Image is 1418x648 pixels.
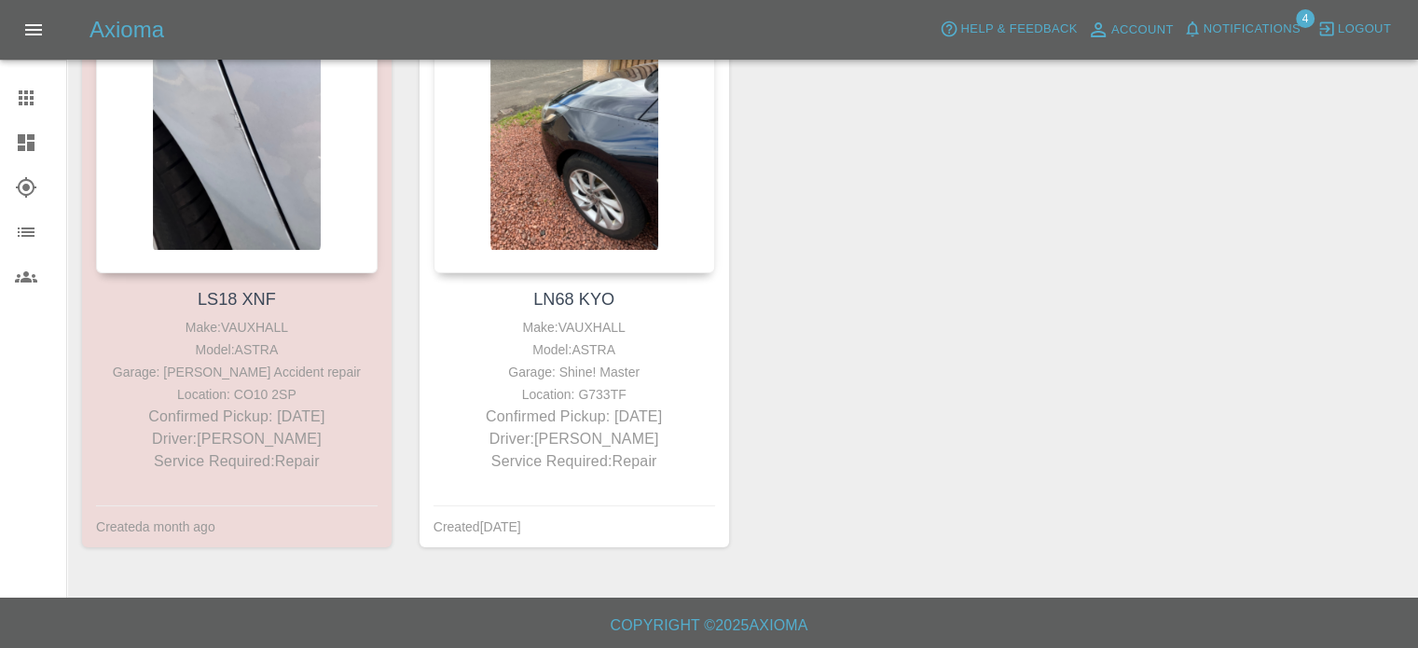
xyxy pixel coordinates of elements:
a: Account [1082,15,1178,45]
div: Created a month ago [96,516,215,538]
div: Location: G733TF [438,383,710,406]
p: Confirmed Pickup: [DATE] [101,406,373,428]
div: Make: VAUXHALL [438,316,710,338]
div: Location: CO10 2SP [101,383,373,406]
span: Logout [1338,19,1391,40]
button: Logout [1313,15,1396,44]
p: Service Required: Repair [101,450,373,473]
p: Driver: [PERSON_NAME] [438,428,710,450]
span: 4 [1296,9,1315,28]
a: LN68 KYO [533,290,614,309]
div: Model: ASTRA [101,338,373,361]
div: Garage: Shine! Master [438,361,710,383]
p: Driver: [PERSON_NAME] [101,428,373,450]
div: Model: ASTRA [438,338,710,361]
button: Notifications [1178,15,1305,44]
div: Created [DATE] [434,516,521,538]
p: Service Required: Repair [438,450,710,473]
div: Make: VAUXHALL [101,316,373,338]
span: Account [1111,20,1174,41]
button: Open drawer [11,7,56,52]
h5: Axioma [89,15,164,45]
p: Confirmed Pickup: [DATE] [438,406,710,428]
button: Help & Feedback [935,15,1081,44]
span: Notifications [1204,19,1301,40]
div: Garage: [PERSON_NAME] Accident repair [101,361,373,383]
a: LS18 XNF [198,290,276,309]
h6: Copyright © 2025 Axioma [15,613,1403,639]
span: Help & Feedback [960,19,1077,40]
